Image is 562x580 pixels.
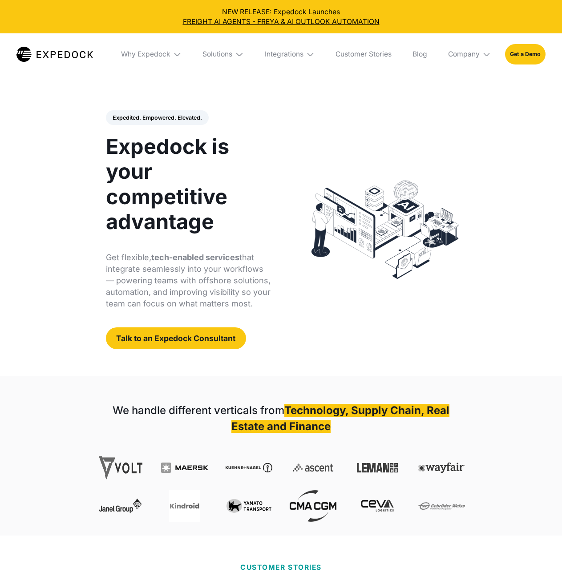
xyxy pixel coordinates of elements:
strong: We handle different verticals from [113,404,284,417]
p: Get flexible, that integrate seamlessly into your workflows — powering teams with offshore soluti... [106,252,271,310]
a: Get a Demo [505,44,546,64]
a: Customer Stories [328,33,398,75]
strong: tech-enabled services [151,253,239,262]
div: NEW RELEASE: Expedock Launches [7,7,555,27]
div: Company [448,50,480,59]
p: CUSTOMER STORIES [240,562,322,572]
div: Integrations [265,50,303,59]
div: Why Expedock [114,33,189,75]
div: Solutions [202,50,232,59]
strong: Technology, Supply Chain, Real Estate and Finance [231,404,449,433]
a: FREIGHT AI AGENTS - FREYA & AI OUTLOOK AUTOMATION [7,17,555,27]
h1: Expedock is your competitive advantage [106,134,271,234]
div: Why Expedock [121,50,170,59]
div: Integrations [258,33,322,75]
div: Solutions [196,33,251,75]
a: Talk to an Expedock Consultant [106,327,246,349]
a: Blog [405,33,434,75]
div: Company [441,33,498,75]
